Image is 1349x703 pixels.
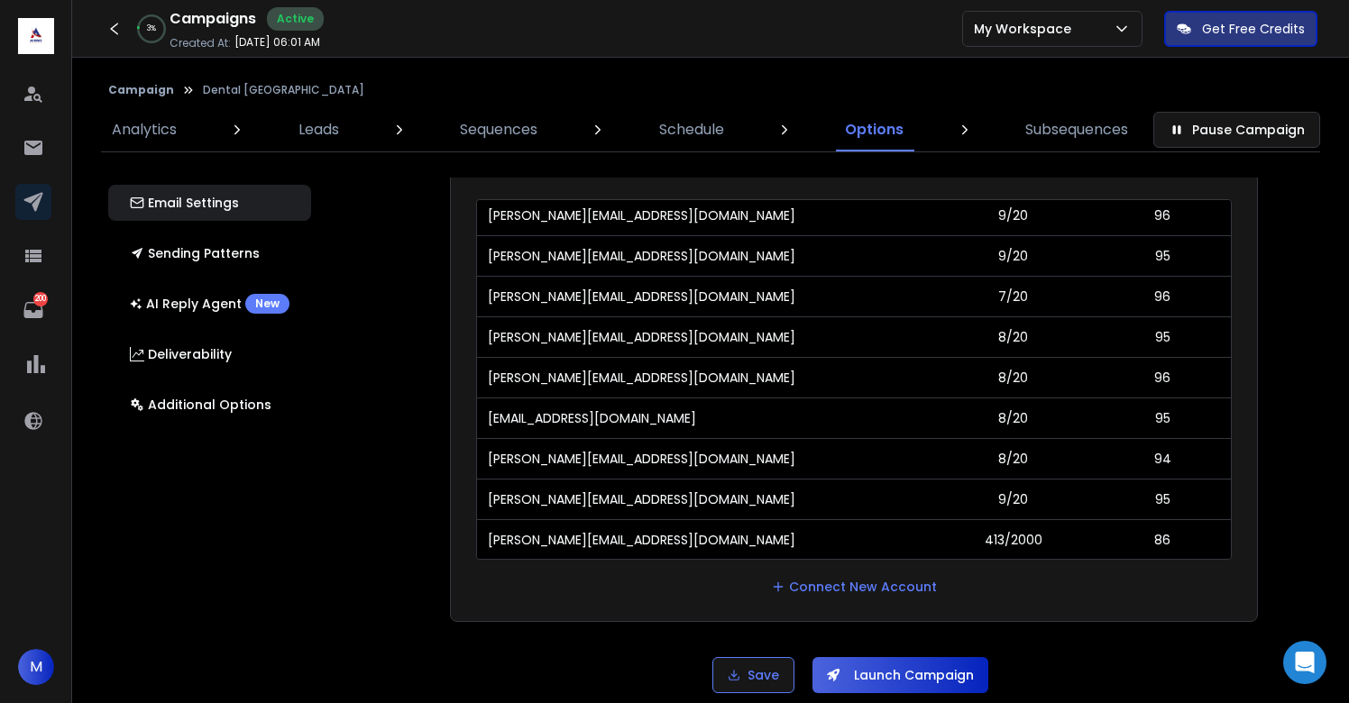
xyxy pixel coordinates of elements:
div: Open Intercom Messenger [1283,641,1326,684]
p: 3 % [147,23,156,34]
p: Options [845,119,904,141]
a: Connect New Account [771,578,937,596]
a: Options [834,108,914,151]
p: Created At: [170,36,231,50]
p: Sending Patterns [130,244,260,262]
td: 96 [1094,276,1231,316]
a: 200 [15,292,51,328]
button: Pause Campaign [1153,112,1320,148]
button: M [18,649,54,685]
p: [PERSON_NAME][EMAIL_ADDRESS][DOMAIN_NAME] [488,369,795,387]
p: Leads [298,119,339,141]
a: Subsequences [1014,108,1139,151]
td: 95 [1094,397,1231,438]
td: 9/20 [933,235,1095,276]
p: 200 [33,292,48,306]
td: 8/20 [933,438,1095,479]
div: Active [267,7,324,31]
p: Email Settings [130,194,239,212]
button: Email Settings [108,185,311,221]
p: Schedule [659,119,724,141]
button: AI Reply AgentNew [108,286,311,322]
td: 7/20 [933,276,1095,316]
a: Schedule [648,108,735,151]
p: [PERSON_NAME][EMAIL_ADDRESS][DOMAIN_NAME] [488,328,795,346]
td: 8/20 [933,357,1095,397]
td: 86 [1094,519,1231,560]
p: [PERSON_NAME][EMAIL_ADDRESS][DOMAIN_NAME] [488,531,795,549]
p: Get Free Credits [1202,20,1305,38]
a: Sequences [449,108,548,151]
p: Sequences [460,119,537,141]
h1: Campaigns [170,8,256,30]
a: Analytics [101,108,188,151]
td: 9/20 [933,195,1095,235]
p: [PERSON_NAME][EMAIL_ADDRESS][DOMAIN_NAME] [488,288,795,306]
p: My Workspace [974,20,1078,38]
button: Deliverability [108,336,311,372]
p: Subsequences [1025,119,1128,141]
p: [PERSON_NAME][EMAIL_ADDRESS][DOMAIN_NAME] [488,247,795,265]
p: Dental [GEOGRAPHIC_DATA] [203,83,364,97]
button: Campaign [108,83,174,97]
td: 96 [1094,195,1231,235]
p: Analytics [112,119,177,141]
p: [PERSON_NAME][EMAIL_ADDRESS][DOMAIN_NAME] [488,450,795,468]
p: [DATE] 06:01 AM [234,35,320,50]
td: 96 [1094,357,1231,397]
td: 8/20 [933,316,1095,357]
td: 95 [1094,316,1231,357]
td: 95 [1094,235,1231,276]
p: AI Reply Agent [130,294,289,314]
td: 95 [1094,479,1231,519]
td: 94 [1094,438,1231,479]
td: 9/20 [933,479,1095,519]
p: [PERSON_NAME][EMAIL_ADDRESS][DOMAIN_NAME] [488,206,795,224]
td: 413/2000 [933,519,1095,560]
button: Additional Options [108,387,311,423]
p: [EMAIL_ADDRESS][DOMAIN_NAME] [488,409,696,427]
button: Get Free Credits [1164,11,1317,47]
button: Save [712,657,794,693]
div: New [245,294,289,314]
img: logo [18,18,54,54]
button: Sending Patterns [108,235,311,271]
p: Deliverability [130,345,232,363]
button: Launch Campaign [812,657,988,693]
td: 8/20 [933,397,1095,438]
p: Additional Options [130,396,271,414]
a: Leads [288,108,350,151]
p: [PERSON_NAME][EMAIL_ADDRESS][DOMAIN_NAME] [488,490,795,508]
